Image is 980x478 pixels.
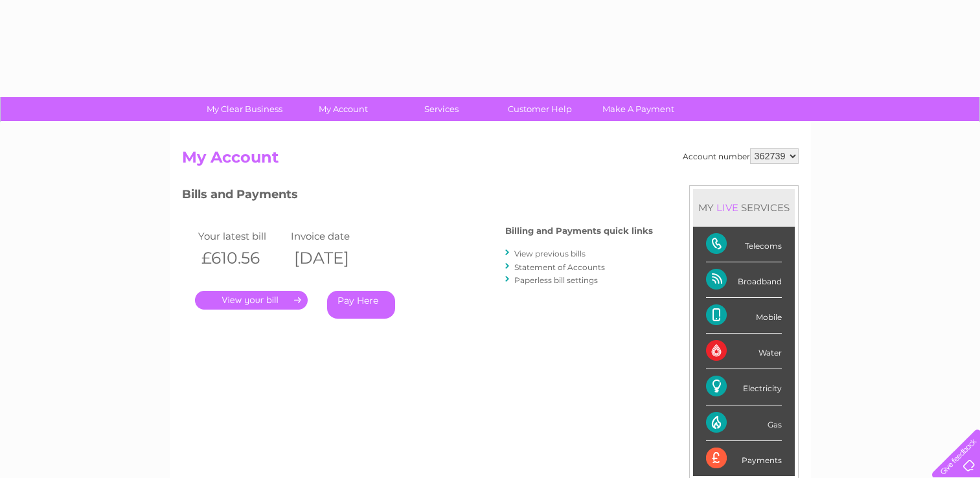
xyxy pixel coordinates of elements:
[683,148,799,164] div: Account number
[182,148,799,173] h2: My Account
[182,185,653,208] h3: Bills and Payments
[505,226,653,236] h4: Billing and Payments quick links
[706,405,782,441] div: Gas
[514,275,598,285] a: Paperless bill settings
[191,97,298,121] a: My Clear Business
[706,369,782,405] div: Electricity
[706,298,782,334] div: Mobile
[514,262,605,272] a: Statement of Accounts
[195,227,288,245] td: Your latest bill
[706,334,782,369] div: Water
[706,441,782,476] div: Payments
[195,245,288,271] th: £610.56
[388,97,495,121] a: Services
[288,245,381,271] th: [DATE]
[514,249,586,258] a: View previous bills
[585,97,692,121] a: Make A Payment
[486,97,593,121] a: Customer Help
[706,227,782,262] div: Telecoms
[290,97,396,121] a: My Account
[195,291,308,310] a: .
[327,291,395,319] a: Pay Here
[693,189,795,226] div: MY SERVICES
[706,262,782,298] div: Broadband
[714,201,741,214] div: LIVE
[288,227,381,245] td: Invoice date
